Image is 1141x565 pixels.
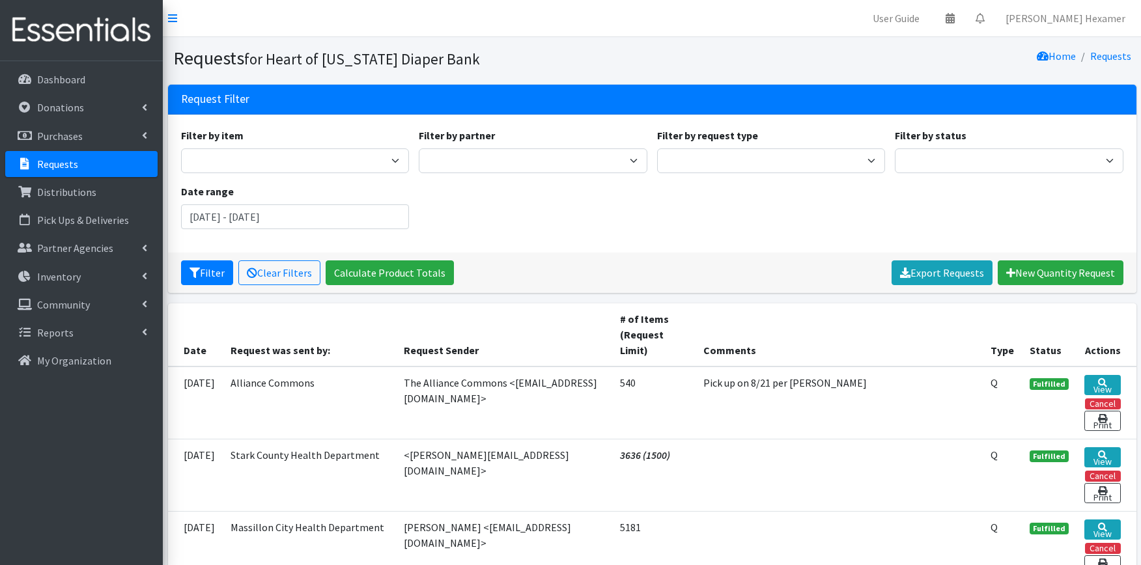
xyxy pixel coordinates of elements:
[181,184,234,199] label: Date range
[181,260,233,285] button: Filter
[5,8,158,52] img: HumanEssentials
[168,303,223,366] th: Date
[1084,483,1121,503] a: Print
[37,270,81,283] p: Inventory
[862,5,930,31] a: User Guide
[1030,378,1069,390] span: Fulfilled
[37,73,85,86] p: Dashboard
[1085,543,1121,554] button: Cancel
[396,439,613,511] td: <[PERSON_NAME][EMAIL_ADDRESS][DOMAIN_NAME]>
[223,303,396,366] th: Request was sent by:
[5,94,158,120] a: Donations
[181,204,410,229] input: January 1, 2011 - December 31, 2011
[1085,471,1121,482] button: Cancel
[1077,303,1136,366] th: Actions
[1084,447,1121,467] a: View
[396,366,613,439] td: The Alliance Commons <[EMAIL_ADDRESS][DOMAIN_NAME]>
[895,128,966,143] label: Filter by status
[1030,450,1069,462] span: Fulfilled
[326,260,454,285] a: Calculate Product Totals
[696,366,983,439] td: Pick up on 8/21 per [PERSON_NAME]
[5,207,158,233] a: Pick Ups & Deliveries
[181,92,249,106] h3: Request Filter
[1022,303,1077,366] th: Status
[37,354,111,367] p: My Organization
[37,186,96,199] p: Distributions
[419,128,495,143] label: Filter by partner
[5,235,158,261] a: Partner Agencies
[223,366,396,439] td: Alliance Commons
[396,303,613,366] th: Request Sender
[37,326,74,339] p: Reports
[168,439,223,511] td: [DATE]
[983,303,1022,366] th: Type
[37,130,83,143] p: Purchases
[5,320,158,346] a: Reports
[168,366,223,439] td: [DATE]
[5,264,158,290] a: Inventory
[5,66,158,92] a: Dashboard
[1084,519,1121,540] a: View
[991,448,998,462] abbr: Quantity
[37,241,113,255] p: Partner Agencies
[223,439,396,511] td: Stark County Health Department
[612,439,696,511] td: 3636 (1500)
[5,292,158,318] a: Community
[5,179,158,205] a: Distributions
[1030,523,1069,534] span: Fulfilled
[995,5,1136,31] a: [PERSON_NAME] Hexamer
[991,521,998,534] abbr: Quantity
[173,47,647,70] h1: Requests
[5,348,158,374] a: My Organization
[612,366,696,439] td: 540
[37,298,90,311] p: Community
[5,151,158,177] a: Requests
[37,158,78,171] p: Requests
[5,123,158,149] a: Purchases
[1090,49,1131,62] a: Requests
[1084,411,1121,431] a: Print
[244,49,480,68] small: for Heart of [US_STATE] Diaper Bank
[991,376,998,389] abbr: Quantity
[37,101,84,114] p: Donations
[998,260,1123,285] a: New Quantity Request
[612,303,696,366] th: # of Items (Request Limit)
[37,214,129,227] p: Pick Ups & Deliveries
[238,260,320,285] a: Clear Filters
[181,128,244,143] label: Filter by item
[1085,398,1121,409] button: Cancel
[696,303,983,366] th: Comments
[657,128,758,143] label: Filter by request type
[1037,49,1076,62] a: Home
[1084,375,1121,395] a: View
[892,260,993,285] a: Export Requests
